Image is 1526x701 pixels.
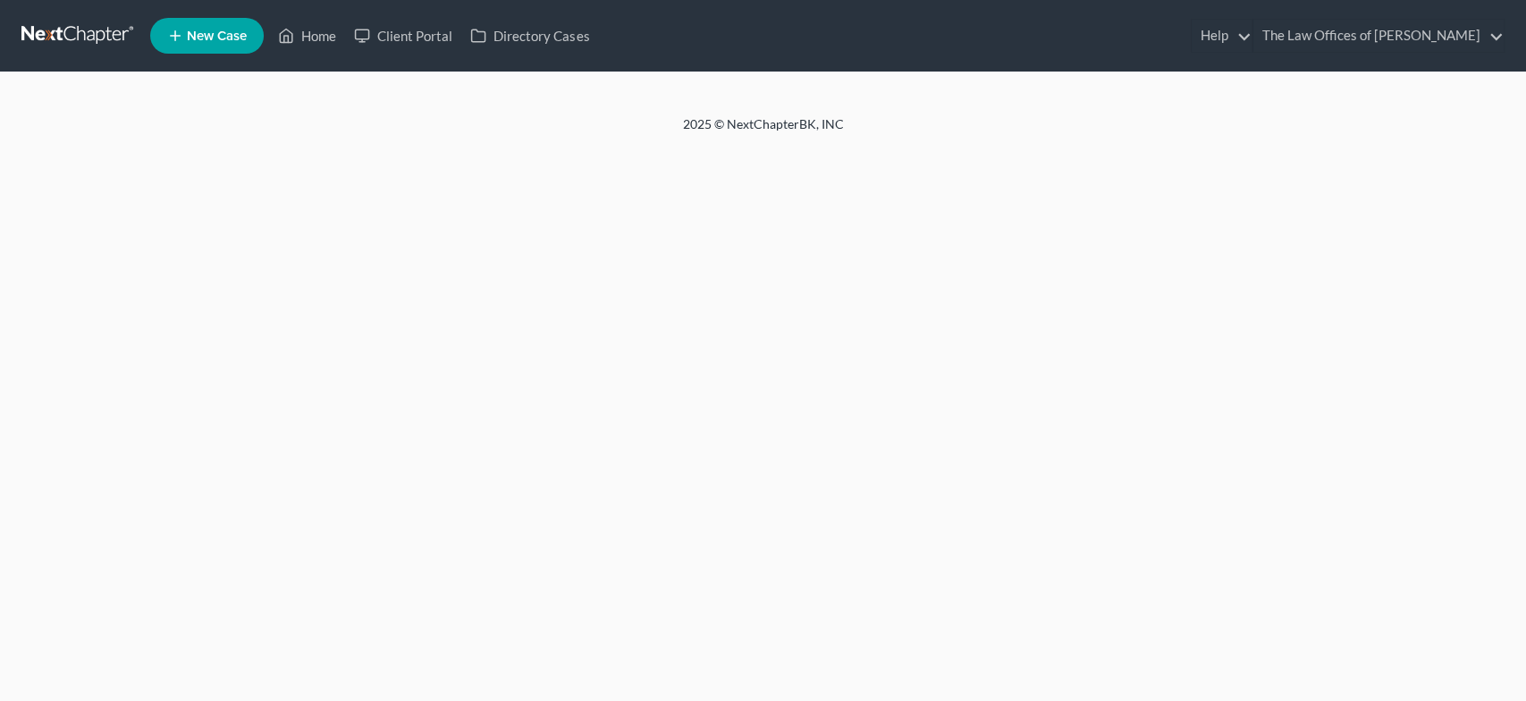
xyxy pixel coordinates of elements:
a: The Law Offices of [PERSON_NAME] [1253,20,1504,52]
a: Directory Cases [461,20,598,52]
div: 2025 © NextChapterBK, INC [254,115,1273,148]
new-legal-case-button: New Case [150,18,264,54]
a: Home [269,20,345,52]
a: Client Portal [345,20,461,52]
a: Help [1192,20,1252,52]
